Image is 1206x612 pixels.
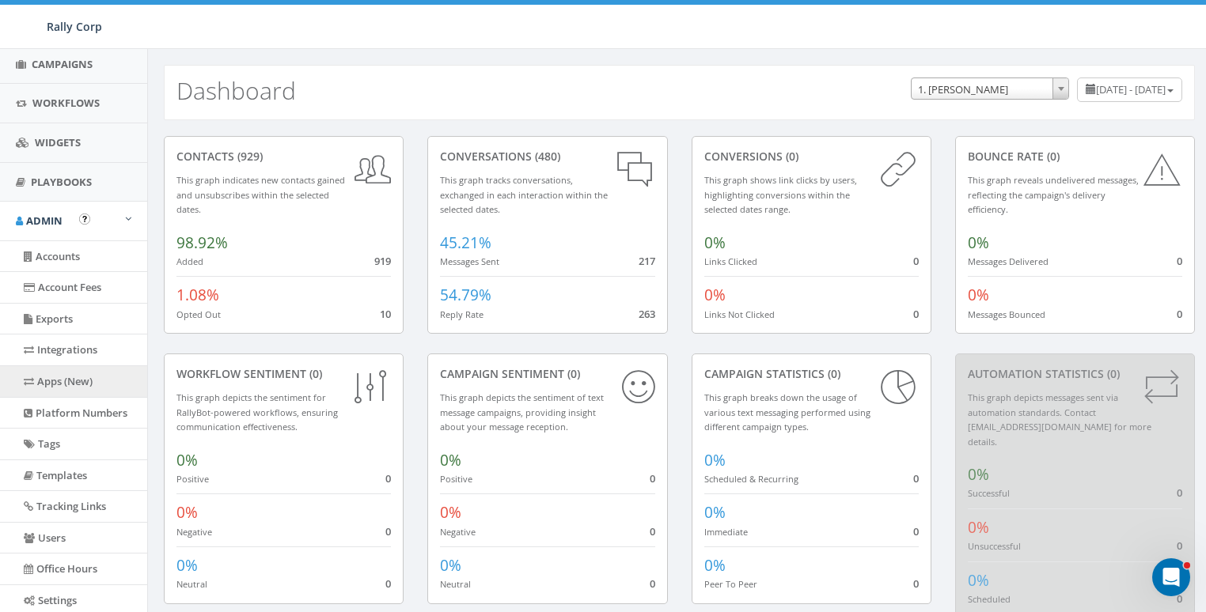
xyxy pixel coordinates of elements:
[176,149,391,164] div: contacts
[532,149,560,164] span: (480)
[176,366,391,382] div: Workflow Sentiment
[968,149,1182,164] div: Bounce Rate
[79,213,90,225] button: Open In-App Guide
[440,450,461,470] span: 0%
[704,149,919,164] div: conversions
[1177,307,1182,321] span: 0
[1177,485,1182,500] span: 0
[704,255,757,267] small: Links Clicked
[1104,366,1120,381] span: (0)
[564,366,580,381] span: (0)
[639,254,655,268] span: 217
[176,255,203,267] small: Added
[704,473,798,485] small: Scheduled & Recurring
[385,524,391,538] span: 0
[440,366,654,382] div: Campaign Sentiment
[440,285,491,305] span: 54.79%
[968,540,1021,552] small: Unsuccessful
[47,19,102,34] span: Rally Corp
[783,149,798,164] span: (0)
[911,77,1069,100] span: 1. James Martin
[374,254,391,268] span: 919
[440,232,491,253] span: 45.21%
[704,232,726,253] span: 0%
[704,285,726,305] span: 0%
[380,307,391,321] span: 10
[704,578,757,590] small: Peer To Peer
[639,307,655,321] span: 263
[968,464,989,485] span: 0%
[913,524,919,538] span: 0
[968,308,1045,320] small: Messages Bounced
[968,391,1151,448] small: This graph depicts messages sent via automation standards. Contact [EMAIL_ADDRESS][DOMAIN_NAME] f...
[704,391,870,433] small: This graph breaks down the usage of various text messaging performed using different campaign types.
[32,96,100,110] span: Workflows
[440,555,461,576] span: 0%
[385,576,391,591] span: 0
[234,149,263,164] span: (929)
[968,366,1182,382] div: Automation Statistics
[912,78,1068,100] span: 1. James Martin
[913,307,919,321] span: 0
[704,555,726,576] span: 0%
[704,308,775,320] small: Links Not Clicked
[440,174,608,215] small: This graph tracks conversations, exchanged in each interaction within the selected dates.
[704,174,857,215] small: This graph shows link clicks by users, highlighting conversions within the selected dates range.
[176,555,198,576] span: 0%
[440,149,654,164] div: conversations
[35,135,81,149] span: Widgets
[913,576,919,591] span: 0
[176,285,219,305] span: 1.08%
[176,308,221,320] small: Opted Out
[176,526,212,538] small: Negative
[968,517,989,538] span: 0%
[1177,591,1182,606] span: 0
[26,213,63,228] span: Admin
[440,391,604,433] small: This graph depicts the sentiment of text message campaigns, providing insight about your message ...
[650,524,655,538] span: 0
[176,391,338,433] small: This graph depicts the sentiment for RallyBot-powered workflows, ensuring communication effective...
[440,308,484,320] small: Reply Rate
[306,366,322,381] span: (0)
[440,526,476,538] small: Negative
[1177,538,1182,553] span: 0
[1096,82,1166,96] span: [DATE] - [DATE]
[1177,254,1182,268] span: 0
[968,285,989,305] span: 0%
[176,232,228,253] span: 98.92%
[968,255,1049,267] small: Messages Delivered
[913,471,919,485] span: 0
[968,232,989,253] span: 0%
[176,473,209,485] small: Positive
[440,473,472,485] small: Positive
[704,526,748,538] small: Immediate
[704,450,726,470] span: 0%
[704,366,919,382] div: Campaign Statistics
[968,570,989,591] span: 0%
[1152,558,1190,596] iframe: Intercom live chat
[32,57,93,71] span: Campaigns
[176,174,345,215] small: This graph indicates new contacts gained and unsubscribes within the selected dates.
[650,576,655,591] span: 0
[825,366,840,381] span: (0)
[176,502,198,523] span: 0%
[176,450,198,470] span: 0%
[31,175,92,189] span: Playbooks
[1044,149,1060,164] span: (0)
[176,77,296,104] h2: Dashboard
[968,174,1139,215] small: This graph reveals undelivered messages, reflecting the campaign's delivery efficiency.
[704,502,726,523] span: 0%
[440,255,499,267] small: Messages Sent
[968,487,1010,499] small: Successful
[968,593,1011,605] small: Scheduled
[440,502,461,523] span: 0%
[176,578,207,590] small: Neutral
[440,578,471,590] small: Neutral
[385,471,391,485] span: 0
[913,254,919,268] span: 0
[650,471,655,485] span: 0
